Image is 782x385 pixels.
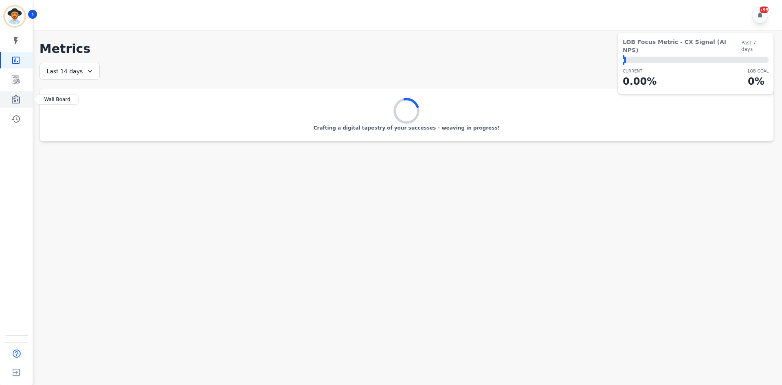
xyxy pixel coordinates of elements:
span: LOB Focus Metric - CX Signal (AI NPS) [623,38,741,54]
p: 0.00 % [623,74,657,89]
p: 0 % [748,74,769,89]
img: Bordered avatar [5,7,24,26]
span: Past 7 days [741,40,769,53]
div: Last 14 days [40,63,100,80]
p: CURRENT [623,68,657,74]
p: Crafting a digital tapestry of your successes – weaving in progress! [314,125,500,131]
div: ⬤ [623,57,626,63]
p: LOB Goal [748,68,769,74]
h1: Metrics [40,42,774,56]
div: +99 [760,7,769,13]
